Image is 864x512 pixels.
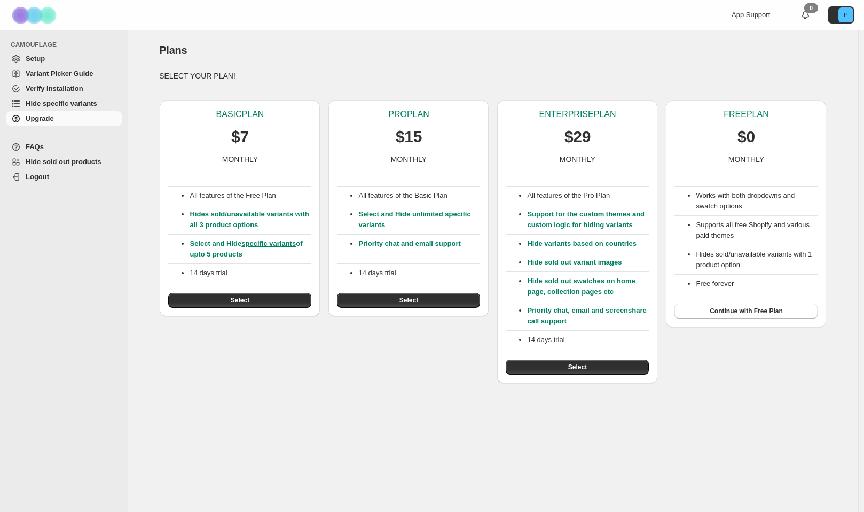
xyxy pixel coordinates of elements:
p: Hide sold out variant images [527,257,649,268]
p: Hides sold/unavailable variants with all 3 product options [190,209,311,230]
span: Select [231,296,249,305]
span: FAQs [26,143,44,151]
span: Upgrade [26,114,54,122]
li: Free forever [696,278,818,289]
img: Camouflage [9,1,62,30]
p: Select and Hide unlimited specific variants [358,209,480,230]
span: Plans [159,44,187,56]
p: All features of the Pro Plan [527,190,649,201]
p: All features of the Basic Plan [358,190,480,201]
p: 14 days trial [358,268,480,278]
p: MONTHLY [222,154,258,165]
button: Select [506,360,649,375]
p: SELECT YOUR PLAN! [159,71,827,81]
span: Logout [26,173,49,181]
p: ENTERPRISE PLAN [539,109,616,120]
a: Variant Picker Guide [6,66,122,81]
p: FREE PLAN [724,109,768,120]
li: Supports all free Shopify and various paid themes [696,220,818,241]
p: MONTHLY [560,154,595,165]
span: CAMOUFLAGE [11,41,123,49]
li: Hides sold/unavailable variants with 1 product option [696,249,818,270]
a: specific variants [241,239,296,247]
p: All features of the Free Plan [190,190,311,201]
p: MONTHLY [391,154,427,165]
p: Support for the custom themes and custom logic for hiding variants [527,209,649,230]
span: Variant Picker Guide [26,69,93,77]
p: Hide variants based on countries [527,238,649,249]
span: Select [399,296,418,305]
span: Continue with Free Plan [710,307,783,315]
p: 14 days trial [190,268,311,278]
li: Works with both dropdowns and swatch options [696,190,818,212]
a: Hide sold out products [6,154,122,169]
span: Hide sold out products [26,158,101,166]
p: $29 [564,126,591,148]
p: $0 [737,126,755,148]
a: Logout [6,169,122,184]
span: Avatar with initials P [838,7,853,22]
button: Continue with Free Plan [674,304,818,319]
p: 14 days trial [527,335,649,345]
span: App Support [732,11,770,19]
a: FAQs [6,139,122,154]
p: BASIC PLAN [216,109,264,120]
a: Setup [6,51,122,66]
a: Verify Installation [6,81,122,96]
p: Priority chat and email support [358,238,480,260]
p: PRO PLAN [388,109,429,120]
button: Avatar with initials P [828,6,854,24]
button: Select [337,293,480,308]
span: Verify Installation [26,84,83,92]
span: Hide specific variants [26,99,97,107]
p: MONTHLY [728,154,764,165]
text: P [844,12,847,18]
p: Select and Hide of upto 5 products [190,238,311,260]
p: $7 [231,126,249,148]
p: $15 [396,126,422,148]
span: Setup [26,55,45,63]
a: Hide specific variants [6,96,122,111]
p: Priority chat, email and screenshare call support [527,305,649,327]
a: Upgrade [6,111,122,126]
p: Hide sold out swatches on home page, collection pages etc [527,276,649,297]
div: 0 [804,3,818,13]
a: 0 [800,10,811,20]
span: Select [568,363,587,371]
button: Select [168,293,311,308]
